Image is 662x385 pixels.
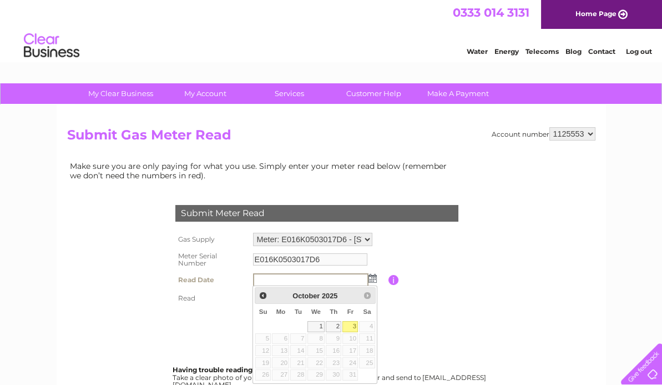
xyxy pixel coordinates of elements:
[388,275,399,285] input: Information
[173,249,250,271] th: Meter Serial Number
[307,321,325,332] a: 1
[311,308,321,315] span: Wednesday
[565,47,582,56] a: Blog
[259,308,267,315] span: Sunday
[69,6,594,54] div: Clear Business is a trading name of Verastar Limited (registered in [GEOGRAPHIC_DATA] No. 3667643...
[173,230,250,249] th: Gas Supply
[347,308,354,315] span: Friday
[326,321,341,332] a: 2
[173,366,297,374] b: Having trouble reading your meter?
[363,308,371,315] span: Saturday
[453,6,529,19] a: 0333 014 3131
[75,83,166,104] a: My Clear Business
[412,83,504,104] a: Make A Payment
[342,321,358,332] a: 3
[328,83,420,104] a: Customer Help
[256,289,269,302] a: Prev
[244,83,335,104] a: Services
[492,127,595,141] div: Account number
[259,291,267,300] span: Prev
[625,47,651,56] a: Log out
[67,127,595,148] h2: Submit Gas Meter Read
[295,308,302,315] span: Tuesday
[322,292,337,300] span: 2025
[173,271,250,289] th: Read Date
[276,308,286,315] span: Monday
[525,47,559,56] a: Telecoms
[494,47,519,56] a: Energy
[175,205,458,222] div: Submit Meter Read
[588,47,615,56] a: Contact
[173,289,250,307] th: Read
[368,274,377,283] img: ...
[467,47,488,56] a: Water
[250,307,388,328] td: Are you sure the read you have entered is correct?
[330,308,337,315] span: Thursday
[23,29,80,63] img: logo.png
[67,159,456,182] td: Make sure you are only paying for what you use. Simply enter your meter read below (remember we d...
[159,83,251,104] a: My Account
[292,292,320,300] span: October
